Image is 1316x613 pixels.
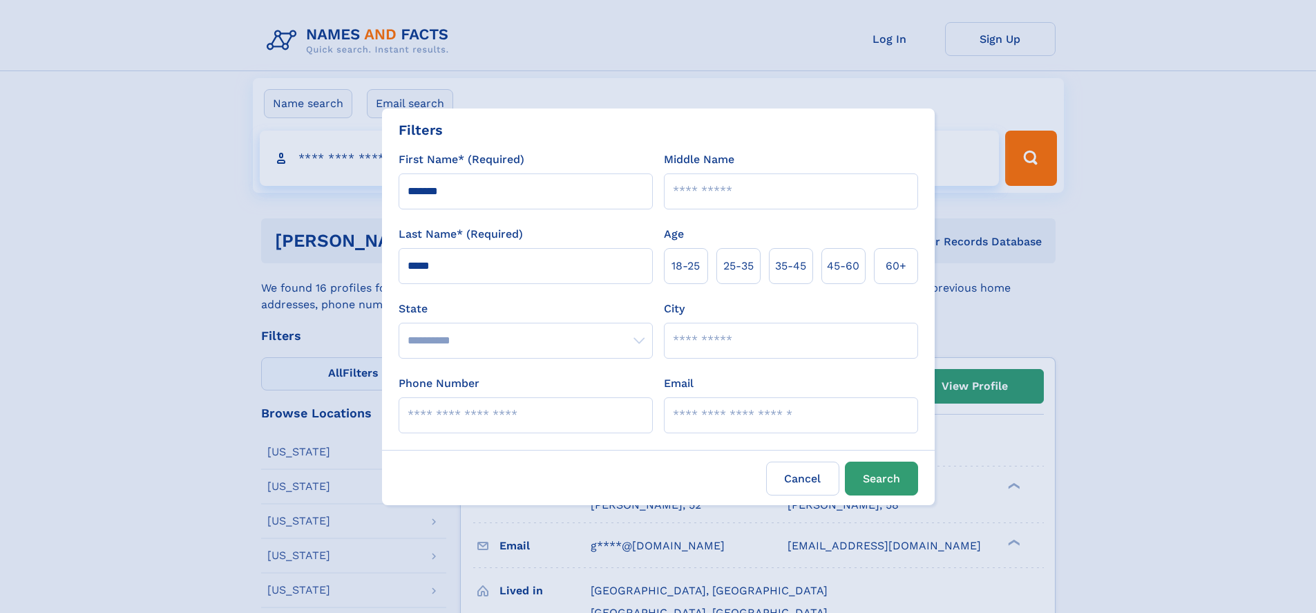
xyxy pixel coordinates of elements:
[399,226,523,243] label: Last Name* (Required)
[886,258,906,274] span: 60+
[845,462,918,496] button: Search
[766,462,839,496] label: Cancel
[671,258,700,274] span: 18‑25
[664,151,734,168] label: Middle Name
[399,151,524,168] label: First Name* (Required)
[399,120,443,140] div: Filters
[664,226,684,243] label: Age
[827,258,859,274] span: 45‑60
[399,301,653,317] label: State
[664,301,685,317] label: City
[399,375,479,392] label: Phone Number
[775,258,806,274] span: 35‑45
[664,375,694,392] label: Email
[723,258,754,274] span: 25‑35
